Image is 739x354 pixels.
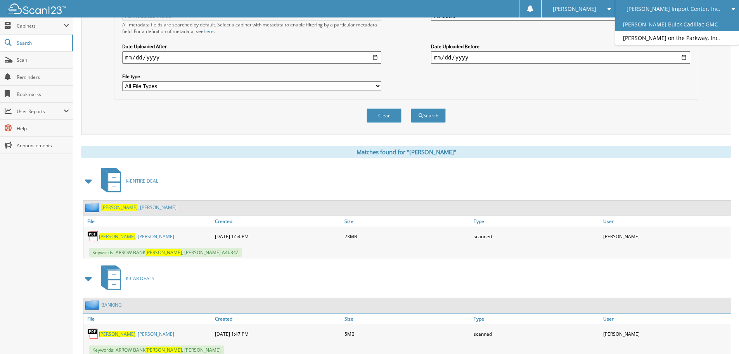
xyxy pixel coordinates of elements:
div: 5MB [343,326,472,342]
a: User [601,314,731,324]
span: Search [17,40,68,46]
div: All metadata fields are searched by default. Select a cabinet with metadata to enable filtering b... [122,21,381,35]
span: Bookmarks [17,91,69,98]
div: scanned [472,228,601,244]
a: File [83,216,213,227]
span: Cabinets [17,23,64,29]
label: Date Uploaded Before [431,43,690,50]
a: [PERSON_NAME], [PERSON_NAME] [99,233,174,240]
a: [PERSON_NAME], [PERSON_NAME] [99,331,174,337]
span: [PERSON_NAME] [99,331,135,337]
a: Created [213,314,343,324]
span: [PERSON_NAME] Import Center, Inc. [627,7,720,11]
img: scan123-logo-white.svg [8,3,66,14]
div: [PERSON_NAME] [601,228,731,244]
a: K-ENTIRE DEAL [97,166,158,196]
input: end [431,51,690,64]
div: [PERSON_NAME] [601,326,731,342]
a: User [601,216,731,227]
span: [PERSON_NAME] [145,347,182,353]
span: Keywords: ARROW BANK , [PERSON_NAME] A4634Z [89,248,242,257]
span: Announcements [17,142,69,149]
label: File type [122,73,381,80]
span: [PERSON_NAME] [145,249,182,256]
span: Scan [17,57,69,63]
div: 23MB [343,228,472,244]
a: File [83,314,213,324]
div: [DATE] 1:47 PM [213,326,343,342]
button: Search [411,108,446,123]
a: Type [472,314,601,324]
div: Matches found for "[PERSON_NAME]" [81,146,731,158]
a: Size [343,314,472,324]
span: K-ENTIRE DEAL [126,178,158,184]
iframe: Chat Widget [700,317,739,354]
span: User Reports [17,108,64,115]
a: Type [472,216,601,227]
a: BANKING [101,302,122,308]
button: Clear [367,108,402,123]
a: [PERSON_NAME] Buick Cadillac GMC [615,17,739,31]
img: PDF.png [87,328,99,340]
a: K-CAR DEALS [97,263,154,294]
div: [DATE] 1:54 PM [213,228,343,244]
img: folder2.png [85,202,101,212]
span: [PERSON_NAME] [553,7,596,11]
a: Size [343,216,472,227]
a: [PERSON_NAME], [PERSON_NAME] [101,204,177,211]
span: Help [17,125,69,132]
a: Created [213,216,343,227]
span: K-CAR DEALS [126,275,154,282]
img: folder2.png [85,300,101,310]
img: PDF.png [87,230,99,242]
div: scanned [472,326,601,342]
span: Reminders [17,74,69,80]
span: [PERSON_NAME] [99,233,135,240]
span: [PERSON_NAME] [101,204,138,211]
a: here [204,28,214,35]
label: Date Uploaded After [122,43,381,50]
a: [PERSON_NAME] on the Parkway, Inc. [615,31,739,45]
input: start [122,51,381,64]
